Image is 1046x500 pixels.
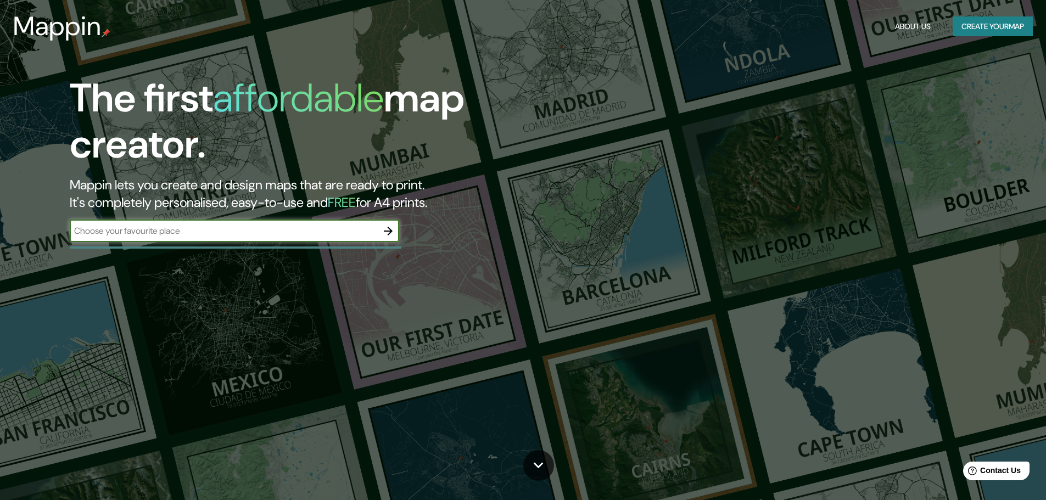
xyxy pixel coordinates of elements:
h5: FREE [328,194,356,211]
h1: The first map creator. [70,75,593,176]
h1: affordable [213,72,384,123]
button: Create yourmap [953,16,1033,37]
h2: Mappin lets you create and design maps that are ready to print. It's completely personalised, eas... [70,176,593,211]
iframe: Help widget launcher [948,457,1034,488]
h3: Mappin [13,11,102,42]
img: mappin-pin [102,29,110,37]
input: Choose your favourite place [70,224,377,237]
button: About Us [891,16,935,37]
